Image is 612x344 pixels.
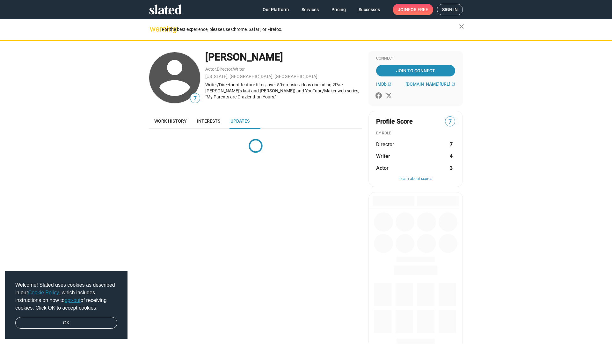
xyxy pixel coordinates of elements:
a: Successes [353,4,385,15]
span: 7 [445,118,455,126]
div: For the best experience, please use Chrome, Safari, or Firefox. [162,25,459,34]
mat-icon: close [458,23,465,30]
span: Services [302,4,319,15]
span: Writer [376,153,390,160]
a: Director [217,67,232,72]
a: Cookie Policy [28,290,59,295]
mat-icon: warning [150,25,157,33]
span: Welcome! Slated uses cookies as described in our , which includes instructions on how to of recei... [15,281,117,312]
a: Writer [233,67,245,72]
span: [DOMAIN_NAME][URL] [405,82,450,87]
span: Director [376,141,394,148]
span: , [232,68,233,71]
div: cookieconsent [5,271,127,339]
div: Connect [376,56,455,61]
a: Joinfor free [393,4,433,15]
span: , [216,68,217,71]
a: Our Platform [258,4,294,15]
span: Pricing [331,4,346,15]
strong: 7 [450,141,453,148]
div: Writer/Director of feature films, over 50+ music videos (including 2Pac [PERSON_NAME]'s last and ... [205,82,362,100]
span: Join To Connect [377,65,454,76]
button: Learn about scores [376,176,455,182]
a: IMDb [376,82,391,87]
a: [DOMAIN_NAME][URL] [405,82,455,87]
strong: 4 [450,153,453,160]
mat-icon: open_in_new [451,82,455,86]
a: Updates [225,113,255,129]
span: Updates [230,118,250,124]
mat-icon: open_in_new [388,82,391,86]
a: Actor [205,67,216,72]
span: Sign in [442,4,458,15]
span: Join [398,4,428,15]
a: Pricing [326,4,351,15]
span: Actor [376,165,389,171]
span: Interests [197,118,220,124]
div: [PERSON_NAME] [205,50,362,64]
span: Our Platform [263,4,289,15]
a: Work history [149,113,192,129]
span: IMDb [376,82,387,87]
a: dismiss cookie message [15,317,117,329]
span: Profile Score [376,117,413,126]
div: BY ROLE [376,131,455,136]
span: 7 [190,94,200,103]
a: Services [296,4,324,15]
a: Sign in [437,4,463,15]
span: Successes [359,4,380,15]
a: opt-out [65,297,81,303]
span: for free [408,4,428,15]
a: Interests [192,113,225,129]
a: Join To Connect [376,65,455,76]
strong: 3 [450,165,453,171]
span: Work history [154,118,187,124]
a: [US_STATE], [GEOGRAPHIC_DATA], [GEOGRAPHIC_DATA] [205,74,317,79]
